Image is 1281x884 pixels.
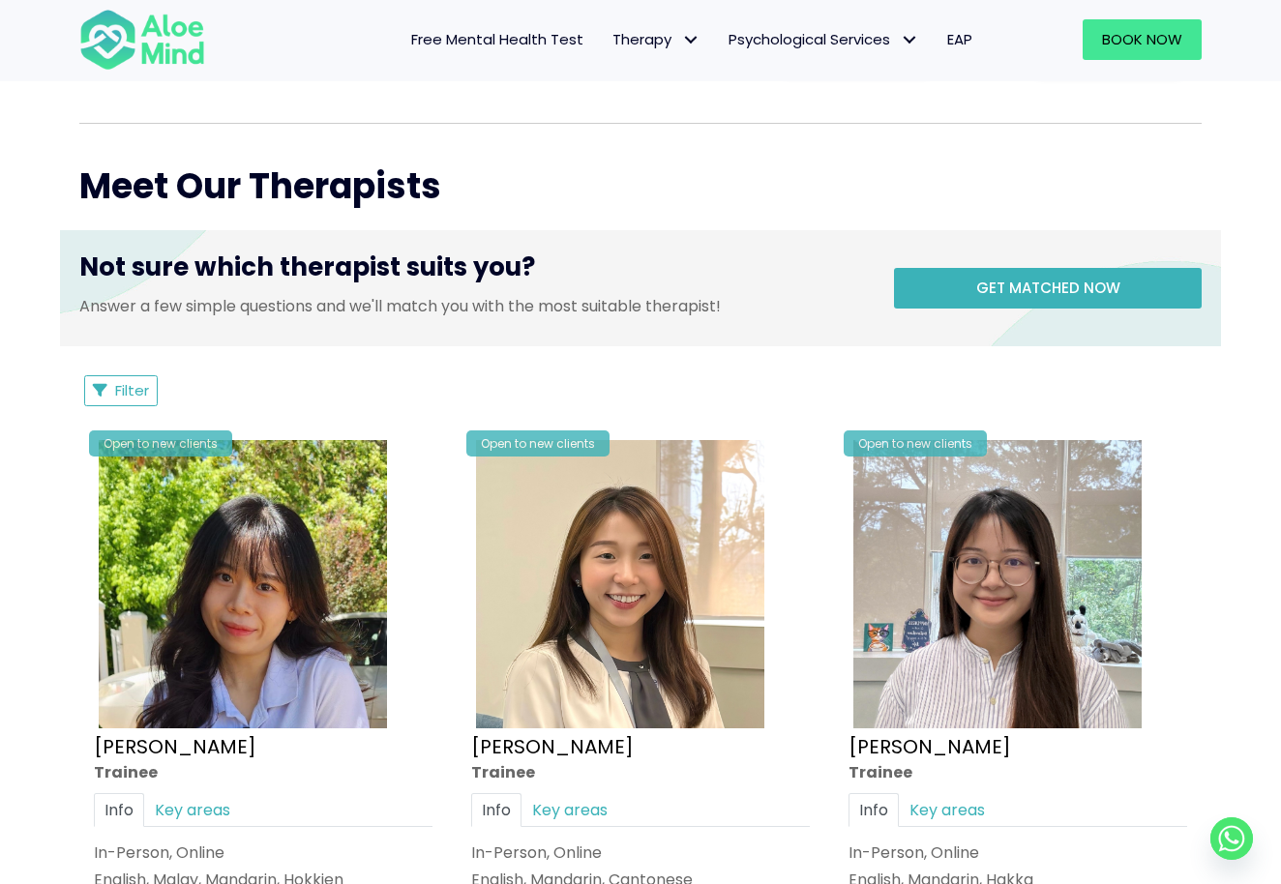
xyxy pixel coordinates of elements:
a: Info [94,793,144,827]
div: Trainee [849,760,1187,782]
a: Info [849,793,899,827]
span: Therapy: submenu [676,26,704,54]
div: Open to new clients [466,430,610,457]
a: TherapyTherapy: submenu [598,19,714,60]
span: Meet Our Therapists [79,162,441,211]
a: Book Now [1083,19,1202,60]
span: Filter [115,380,149,400]
a: Key areas [144,793,241,827]
a: Psychological ServicesPsychological Services: submenu [714,19,933,60]
a: Info [471,793,521,827]
div: Open to new clients [89,430,232,457]
a: [PERSON_NAME] [849,732,1011,759]
a: [PERSON_NAME] [471,732,634,759]
a: Key areas [899,793,996,827]
a: Whatsapp [1210,817,1253,860]
h3: Not sure which therapist suits you? [79,250,865,294]
nav: Menu [230,19,987,60]
span: EAP [947,29,972,49]
a: Free Mental Health Test [397,19,598,60]
div: Trainee [471,760,810,782]
span: Book Now [1102,29,1182,49]
a: Key areas [521,793,618,827]
button: Filter Listings [84,375,158,406]
span: Psychological Services [729,29,918,49]
a: Get matched now [894,268,1202,309]
img: Aloe Mind Profile Pic – Christie Yong Kar Xin [99,440,387,728]
span: Get matched now [976,278,1120,298]
a: EAP [933,19,987,60]
div: Open to new clients [844,430,987,457]
a: [PERSON_NAME] [94,732,256,759]
div: In-Person, Online [94,841,432,864]
div: In-Person, Online [471,841,810,864]
span: Psychological Services: submenu [895,26,923,54]
div: Trainee [94,760,432,782]
span: Therapy [612,29,700,49]
div: In-Person, Online [849,841,1187,864]
p: Answer a few simple questions and we'll match you with the most suitable therapist! [79,295,865,317]
img: IMG_1660 – Tracy Kwah [476,440,764,728]
span: Free Mental Health Test [411,29,583,49]
img: Aloe mind Logo [79,8,205,72]
img: IMG_3049 – Joanne Lee [853,440,1142,728]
